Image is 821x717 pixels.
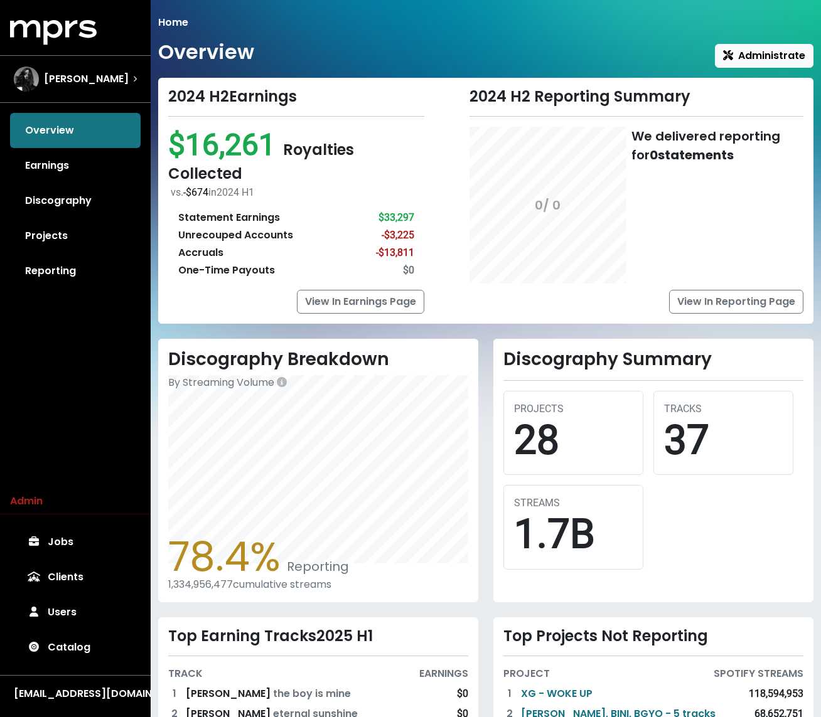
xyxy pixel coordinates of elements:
[168,627,468,645] div: Top Earning Tracks 2025 H1
[503,666,550,681] div: PROJECT
[419,666,468,681] div: EARNINGS
[186,686,273,701] span: [PERSON_NAME]
[168,578,468,590] div: 1,334,956,477 cumulative streams
[664,417,783,465] div: 37
[376,245,414,260] div: -$13,811
[158,15,188,30] li: Home
[10,183,141,218] a: Discography
[168,666,203,681] div: TRACK
[273,686,351,701] span: the boy is mine
[10,24,97,39] a: mprs logo
[168,127,283,162] span: $16,261
[14,66,39,92] img: The selected account / producer
[378,210,414,225] div: $33,297
[664,401,783,417] div: TRACKS
[521,686,593,701] a: XG - WOKE UP
[10,524,141,560] a: Jobs
[10,630,141,665] a: Catalog
[723,48,805,63] span: Administrate
[457,686,468,701] div: $0
[168,375,274,390] span: By Streaming Volume
[10,560,141,595] a: Clients
[631,127,803,164] div: We delivered reporting for
[470,88,803,106] div: 2024 H2 Reporting Summary
[650,146,734,164] b: 0 statements
[514,401,633,417] div: PROJECTS
[503,349,803,370] h2: Discography Summary
[14,686,137,701] div: [EMAIL_ADDRESS][DOMAIN_NAME]
[168,529,281,585] span: 78.4%
[503,686,516,701] div: 1
[158,15,813,30] nav: breadcrumb
[10,595,141,630] a: Users
[714,666,803,681] div: SPOTIFY STREAMS
[514,417,633,465] div: 28
[178,245,223,260] div: Accruals
[10,253,141,289] a: Reporting
[403,263,414,278] div: $0
[10,148,141,183] a: Earnings
[281,558,349,575] span: Reporting
[158,40,254,64] h1: Overview
[749,686,803,701] div: 118,594,953
[178,210,280,225] div: Statement Earnings
[168,88,424,106] div: 2024 H2 Earnings
[669,290,803,314] a: View In Reporting Page
[183,186,208,198] span: -$674
[178,263,275,278] div: One-Time Payouts
[168,349,468,370] h2: Discography Breakdown
[178,228,293,243] div: Unrecouped Accounts
[514,496,633,511] div: STREAMS
[171,185,424,200] div: vs. in 2024 H1
[503,627,803,645] div: Top Projects Not Reporting
[382,228,414,243] div: -$3,225
[168,686,181,701] div: 1
[44,72,129,87] span: [PERSON_NAME]
[10,218,141,253] a: Projects
[297,290,424,314] a: View In Earnings Page
[10,686,141,702] button: [EMAIL_ADDRESS][DOMAIN_NAME]
[514,511,633,559] div: 1.7B
[715,44,813,68] button: Administrate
